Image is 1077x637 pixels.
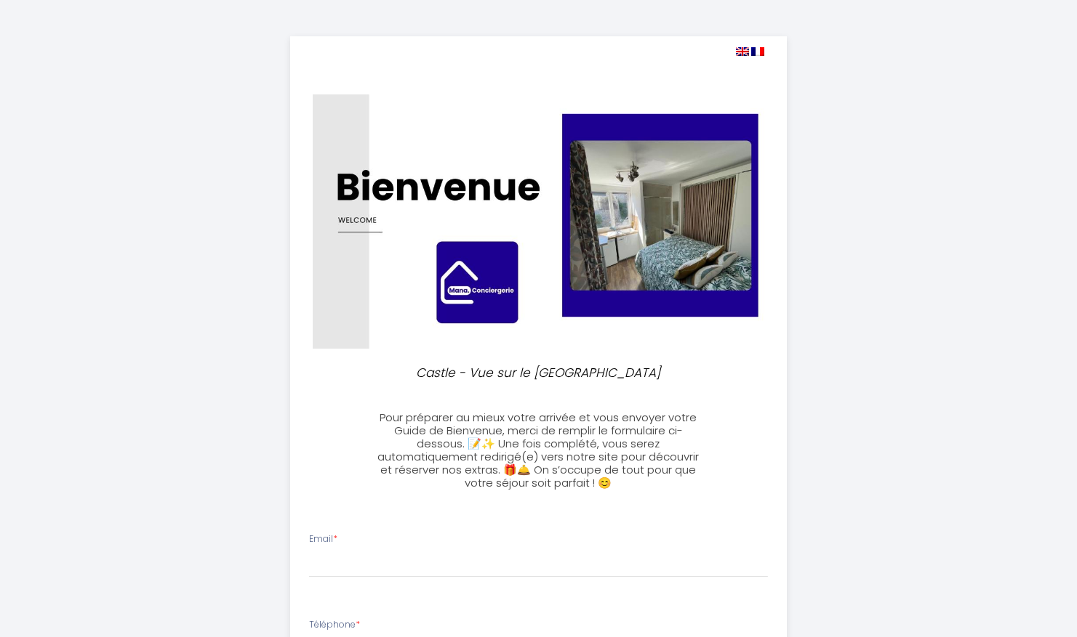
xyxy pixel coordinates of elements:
[309,618,360,632] label: Téléphone
[736,47,749,56] img: en.png
[383,363,694,383] p: Castle - Vue sur le [GEOGRAPHIC_DATA]
[751,47,764,56] img: fr.png
[377,411,700,490] h3: Pour préparer au mieux votre arrivée et vous envoyer votre Guide de Bienvenue, merci de remplir l...
[309,532,337,546] label: Email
